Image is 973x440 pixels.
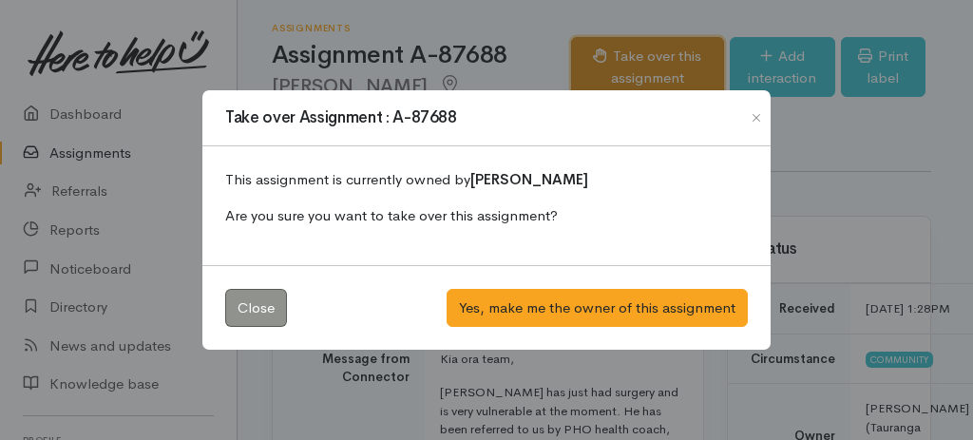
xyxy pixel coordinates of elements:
p: Are you sure you want to take over this assignment? [225,205,748,227]
button: Close [741,106,772,129]
h1: Take over Assignment : A-87688 [225,105,457,130]
button: Yes, make me the owner of this assignment [447,289,748,328]
button: Close [225,289,287,328]
b: [PERSON_NAME] [470,170,588,188]
p: This assignment is currently owned by [225,169,748,191]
